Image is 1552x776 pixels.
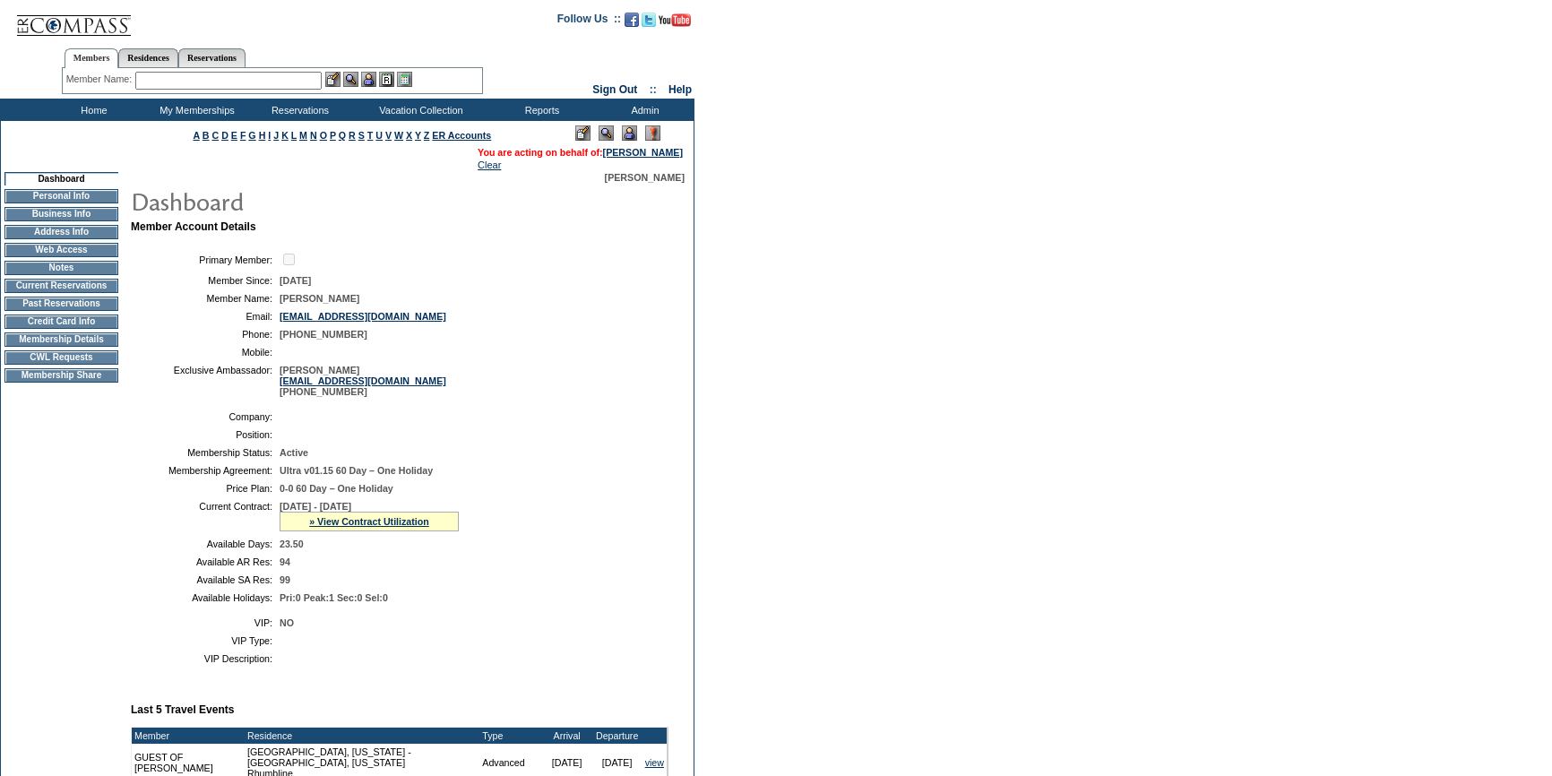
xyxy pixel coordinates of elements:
td: Follow Us :: [557,11,621,32]
span: 99 [280,574,290,585]
td: My Memberships [143,99,246,121]
a: R [349,130,356,141]
a: [EMAIL_ADDRESS][DOMAIN_NAME] [280,311,446,322]
td: Membership Status: [138,447,272,458]
a: Follow us on Twitter [642,18,656,29]
a: [EMAIL_ADDRESS][DOMAIN_NAME] [280,375,446,386]
td: Price Plan: [138,483,272,494]
span: 94 [280,556,290,567]
a: ER Accounts [432,130,491,141]
td: Membership Details [4,332,118,347]
a: X [406,130,412,141]
td: Available SA Res: [138,574,272,585]
a: » View Contract Utilization [309,516,429,527]
img: View [343,72,358,87]
td: Departure [592,728,642,744]
td: Current Reservations [4,279,118,293]
a: Become our fan on Facebook [625,18,639,29]
a: Z [424,130,430,141]
b: Member Account Details [131,220,256,233]
img: Impersonate [361,72,376,87]
td: Available Days: [138,539,272,549]
a: L [291,130,297,141]
td: Mobile: [138,347,272,358]
a: Members [65,48,119,68]
a: P [330,130,336,141]
td: Business Info [4,207,118,221]
img: pgTtlDashboard.gif [130,183,488,219]
b: Last 5 Travel Events [131,703,234,716]
a: Residences [118,48,178,67]
span: [PHONE_NUMBER] [280,329,367,340]
td: Type [479,728,541,744]
td: Notes [4,261,118,275]
a: Clear [478,160,501,170]
td: Position: [138,429,272,440]
td: Web Access [4,243,118,257]
td: Reports [488,99,591,121]
a: Reservations [178,48,246,67]
a: H [259,130,266,141]
td: Arrival [542,728,592,744]
td: Vacation Collection [349,99,488,121]
td: VIP: [138,617,272,628]
td: Company: [138,411,272,422]
a: N [310,130,317,141]
td: Credit Card Info [4,315,118,329]
td: Residence [245,728,479,744]
span: [PERSON_NAME] [605,172,685,183]
td: Home [40,99,143,121]
img: Impersonate [622,125,637,141]
td: Dashboard [4,172,118,185]
td: Admin [591,99,694,121]
a: A [194,130,200,141]
img: View Mode [599,125,614,141]
img: Edit Mode [575,125,591,141]
a: Subscribe to our YouTube Channel [659,18,691,29]
td: CWL Requests [4,350,118,365]
td: Membership Agreement: [138,465,272,476]
a: T [367,130,374,141]
td: Email: [138,311,272,322]
td: VIP Type: [138,635,272,646]
td: Phone: [138,329,272,340]
span: [DATE] - [DATE] [280,501,351,512]
a: B [203,130,210,141]
a: C [211,130,219,141]
span: [DATE] [280,275,311,286]
span: NO [280,617,294,628]
a: E [231,130,237,141]
a: view [645,757,664,768]
td: Exclusive Ambassador: [138,365,272,397]
td: Current Contract: [138,501,272,531]
td: Available Holidays: [138,592,272,603]
a: F [240,130,246,141]
span: Pri:0 Peak:1 Sec:0 Sel:0 [280,592,388,603]
td: Primary Member: [138,251,272,268]
a: M [299,130,307,141]
img: Become our fan on Facebook [625,13,639,27]
td: VIP Description: [138,653,272,664]
a: W [394,130,403,141]
a: Q [339,130,346,141]
a: Help [668,83,692,96]
a: J [273,130,279,141]
span: Active [280,447,308,458]
td: Personal Info [4,189,118,203]
img: Follow us on Twitter [642,13,656,27]
span: 23.50 [280,539,304,549]
a: I [268,130,271,141]
span: You are acting on behalf of: [478,147,683,158]
img: Reservations [379,72,394,87]
a: [PERSON_NAME] [603,147,683,158]
span: :: [650,83,657,96]
img: b_edit.gif [325,72,341,87]
td: Member Name: [138,293,272,304]
div: Member Name: [66,72,135,87]
a: G [248,130,255,141]
a: D [221,130,228,141]
a: U [375,130,383,141]
a: S [358,130,365,141]
img: Log Concern/Member Elevation [645,125,660,141]
td: Membership Share [4,368,118,383]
